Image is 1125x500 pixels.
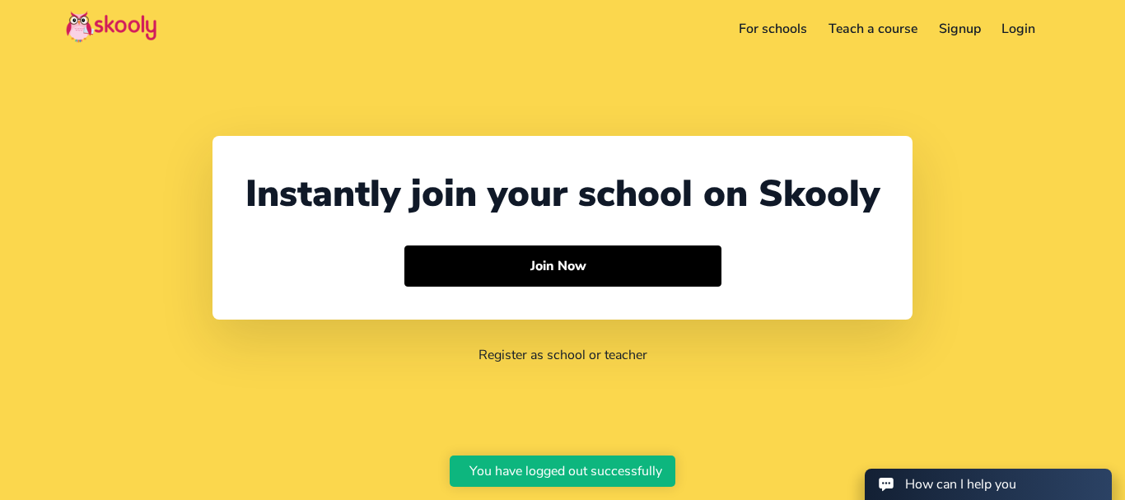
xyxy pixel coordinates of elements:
[478,346,647,364] a: Register as school or teacher
[928,16,992,42] a: Signup
[245,169,880,219] div: Instantly join your school on Skooly
[818,16,928,42] a: Teach a course
[729,16,819,42] a: For schools
[404,245,721,287] button: Join Now
[991,16,1046,42] a: Login
[66,11,156,43] img: Skooly
[469,462,662,480] div: You have logged out successfully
